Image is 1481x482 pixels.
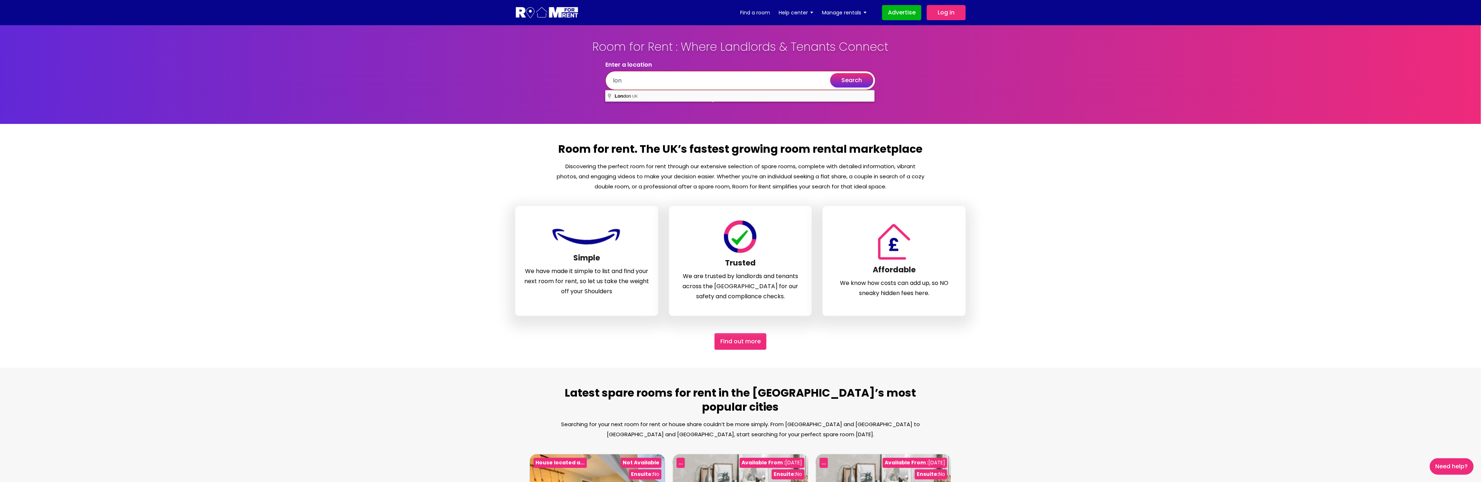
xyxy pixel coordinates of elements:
b: ... [822,459,826,466]
b: House located a... [536,459,585,466]
p: We have made it simple to list and find your next room for rent, so let us take the weight off yo... [524,266,649,296]
div: No [772,469,804,479]
b: Ensuite: [917,470,939,478]
input: .e.g. Cambridge, WD18 or Paddington Station [605,71,876,90]
div: [DATE] [740,458,804,468]
a: Find out More [715,333,766,350]
a: Need Help? [1430,458,1474,475]
b: Available From : [885,459,928,466]
img: Room For Rent [551,225,623,248]
b: Ensuite: [631,470,653,478]
span: UK [632,94,638,98]
b: Ensuite: [774,470,796,478]
button: search [830,73,873,88]
h1: Room for Rent : Where Landlords & Tenants Connect [577,40,904,61]
a: Help center [779,7,813,18]
h3: Simple [524,253,649,266]
p: Discovering the perfect room for rent through our extensive selection of spare rooms, complete wi... [556,161,925,192]
h2: Latest spare rooms for rent in the [GEOGRAPHIC_DATA]’s most popular cities [556,386,925,419]
a: Advertise [882,5,921,20]
span: don [615,93,632,99]
a: Find a room [740,7,770,18]
div: No [629,469,661,479]
b: ... [679,459,683,466]
div: [DATE] [883,458,947,468]
h3: Affordable [832,265,957,278]
p: Searching for your next room for rent or house share couldn’t be more simply. From [GEOGRAPHIC_DA... [556,419,925,439]
img: Room For Rent [875,224,914,260]
h2: Room for rent. The UK’s fastest growing room rental marketplace [556,142,925,161]
b: Available From : [742,459,786,466]
div: No [915,469,947,479]
img: Room For Rent [722,220,758,253]
b: Not Available [623,459,659,466]
span: Lon [615,93,623,99]
a: Log in [927,5,966,20]
p: We are trusted by landlords and tenants across the [GEOGRAPHIC_DATA] for our safety and complianc... [678,271,803,302]
img: Logo for Room for Rent, featuring a welcoming design with a house icon and modern typography [515,6,579,19]
h3: Trusted [678,258,803,271]
a: Manage rentals [822,7,867,18]
label: Enter a location [605,61,876,68]
p: We know how costs can add up, so NO sneaky hidden fees here. [832,278,957,298]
